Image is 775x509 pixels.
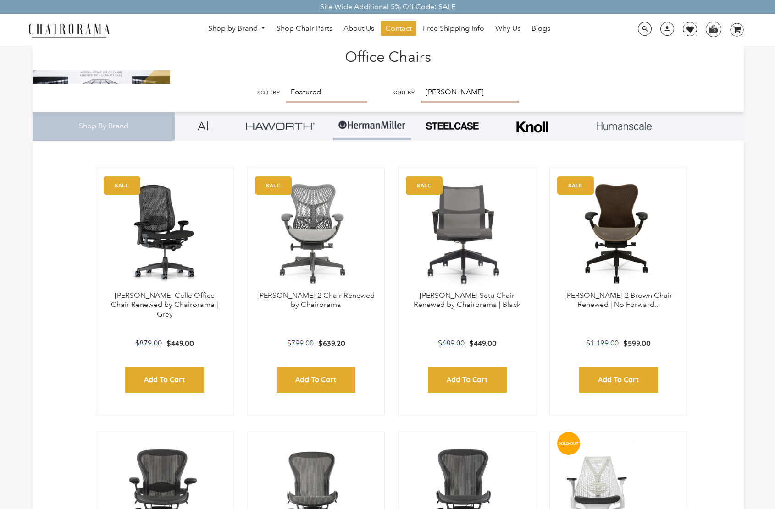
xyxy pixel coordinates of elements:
[531,24,550,33] span: Blogs
[418,21,489,36] a: Free Shipping Info
[204,22,271,36] a: Shop by Brand
[417,182,431,188] text: SALE
[246,122,315,129] img: Group_4be16a4b-c81a-4a6e-a540-764d0a8faf6e.png
[42,46,735,66] h1: Office Chairs
[381,21,416,36] a: Contact
[23,22,115,38] img: chairorama
[623,339,651,348] span: $599.00
[706,22,720,36] img: WhatsApp_Image_2024-07-12_at_16.23.01.webp
[277,367,355,393] input: Add to Cart
[414,291,520,309] a: [PERSON_NAME] Setu Chair Renewed by Chairorama | Black
[469,339,497,348] span: $449.00
[559,176,674,291] img: Herman Miller Mirra 2 Brown Chair Renewed | No Forward Tilt | - chairorama
[408,176,526,291] a: Herman Miller Setu Chair Renewed by Chairorama | Black - chairorama Herman Miller Setu Chair Rene...
[257,176,376,291] a: Herman Miller Mirra 2 Chair Renewed by Chairorama - chairorama Herman Miller Mirra 2 Chair Renewe...
[568,182,582,188] text: SALE
[559,441,579,445] text: SOLD-OUT
[491,21,525,36] a: Why Us
[514,115,551,139] img: Frame_4.png
[579,367,658,393] input: Add to Cart
[111,291,218,319] a: [PERSON_NAME] Celle Office Chair Renewed by Chairorama | Grey
[495,24,520,33] span: Why Us
[408,176,522,291] img: Herman Miller Setu Chair Renewed by Chairorama | Black - chairorama
[33,112,175,141] div: Shop By Brand
[597,122,652,130] img: Layer_1_1.png
[565,291,672,309] a: [PERSON_NAME] 2 Brown Chair Renewed | No Forward...
[287,339,314,347] span: $799.00
[257,291,375,309] a: [PERSON_NAME] 2 Chair Renewed by Chairorama
[105,176,224,291] img: Herman Miller Celle Office Chair Renewed by Chairorama | Grey - chairorama
[527,21,555,36] a: Blogs
[257,176,371,291] img: Herman Miller Mirra 2 Chair Renewed by Chairorama - chairorama
[392,89,415,96] label: Sort by
[115,182,129,188] text: SALE
[125,367,204,393] input: Add to Cart
[182,112,227,140] a: All
[154,21,605,38] nav: DesktopNavigation
[105,176,224,291] a: Herman Miller Celle Office Chair Renewed by Chairorama | Grey - chairorama Herman Miller Celle Of...
[339,21,379,36] a: About Us
[135,339,162,347] span: $879.00
[425,121,480,131] img: PHOTO-2024-07-09-00-53-10-removebg-preview.png
[338,112,406,139] img: Group-1.png
[423,24,484,33] span: Free Shipping Info
[318,339,345,348] span: $639.20
[272,21,337,36] a: Shop Chair Parts
[586,339,619,347] span: $1,199.00
[385,24,412,33] span: Contact
[343,24,374,33] span: About Us
[559,176,678,291] a: Herman Miller Mirra 2 Brown Chair Renewed | No Forward Tilt | - chairorama Herman Miller Mirra 2 ...
[166,339,194,348] span: $449.00
[277,24,332,33] span: Shop Chair Parts
[257,89,280,96] label: Sort by
[266,182,280,188] text: SALE
[428,367,507,393] input: Add to Cart
[438,339,465,347] span: $489.00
